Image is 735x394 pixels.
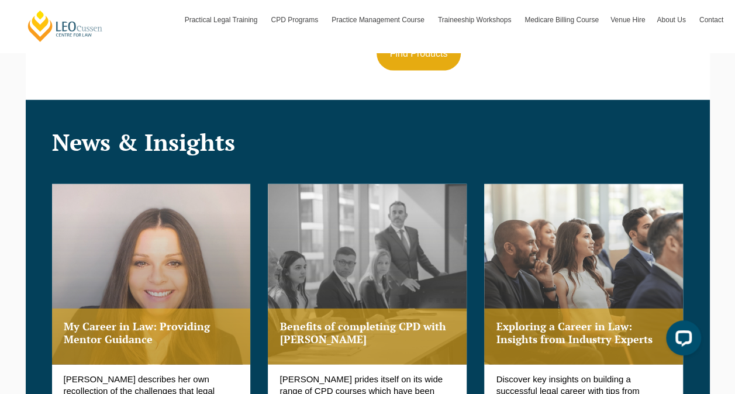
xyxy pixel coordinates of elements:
a: [PERSON_NAME] Centre for Law [26,9,104,43]
a: Practical Legal Training [179,3,265,37]
a: Venue Hire [605,3,651,37]
a: Contact [693,3,729,37]
a: Benefits of completing CPD with [PERSON_NAME] [268,184,467,365]
a: CPD Programs [265,3,326,37]
a: My Career in Law: Providing Mentor Guidance [52,184,251,365]
button: Find Products [377,37,461,71]
a: Exploring a Career in Law: Insights from Industry Experts [484,184,683,365]
iframe: LiveChat chat widget [657,316,706,365]
a: About Us [651,3,693,37]
a: Medicare Billing Course [519,3,605,37]
h2: News & Insights [52,129,684,155]
a: Practice Management Course [326,3,432,37]
a: Traineeship Workshops [432,3,519,37]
